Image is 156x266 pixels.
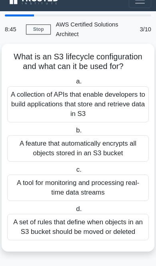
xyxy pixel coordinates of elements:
a: Stop [26,24,51,35]
span: d. [76,205,82,213]
div: A tool for monitoring and processing real-time data streams [7,175,149,201]
span: b. [76,126,82,134]
div: AWS Certified Solutions Architect [51,16,130,42]
h5: What is an S3 lifecycle configuration and what can it be used for? [6,52,150,72]
div: A set of rules that define when objects in an S3 bucket should be moved or deleted [7,214,149,240]
div: A collection of APIs that enable developers to build applications that store and retrieve data in S3 [7,86,149,122]
div: A feature that automatically encrypts all objects stored in an S3 bucket [7,135,149,162]
span: c. [76,166,82,173]
div: 3/10 [130,21,156,37]
span: a. [76,77,82,85]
